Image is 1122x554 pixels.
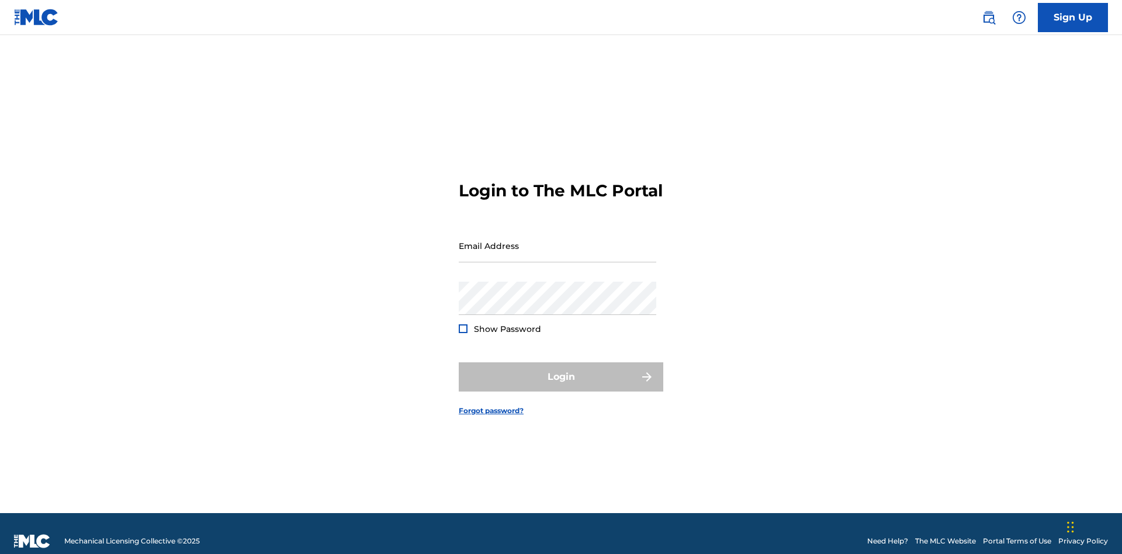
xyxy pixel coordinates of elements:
[14,534,50,548] img: logo
[1007,6,1031,29] div: Help
[1012,11,1026,25] img: help
[867,536,908,546] a: Need Help?
[982,11,996,25] img: search
[459,406,524,416] a: Forgot password?
[1038,3,1108,32] a: Sign Up
[474,324,541,334] span: Show Password
[14,9,59,26] img: MLC Logo
[1067,510,1074,545] div: Drag
[1058,536,1108,546] a: Privacy Policy
[64,536,200,546] span: Mechanical Licensing Collective © 2025
[983,536,1051,546] a: Portal Terms of Use
[459,181,663,201] h3: Login to The MLC Portal
[915,536,976,546] a: The MLC Website
[1064,498,1122,554] iframe: Chat Widget
[977,6,1000,29] a: Public Search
